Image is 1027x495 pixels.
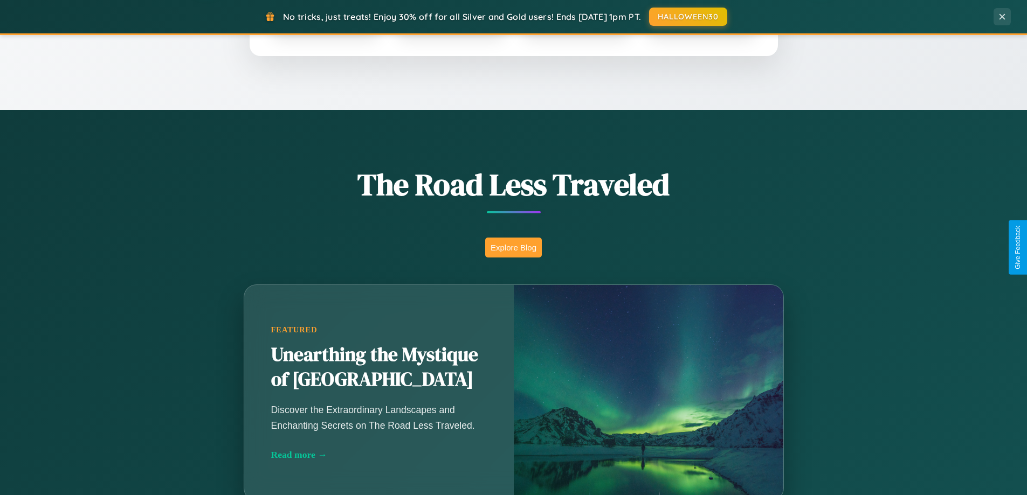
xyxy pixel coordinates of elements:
[283,11,641,22] span: No tricks, just treats! Enjoy 30% off for all Silver and Gold users! Ends [DATE] 1pm PT.
[271,343,487,392] h2: Unearthing the Mystique of [GEOGRAPHIC_DATA]
[271,325,487,334] div: Featured
[1014,226,1022,269] div: Give Feedback
[271,402,487,433] p: Discover the Extraordinary Landscapes and Enchanting Secrets on The Road Less Traveled.
[271,449,487,461] div: Read more →
[649,8,727,26] button: HALLOWEEN30
[485,238,542,257] button: Explore Blog
[190,164,837,205] h1: The Road Less Traveled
